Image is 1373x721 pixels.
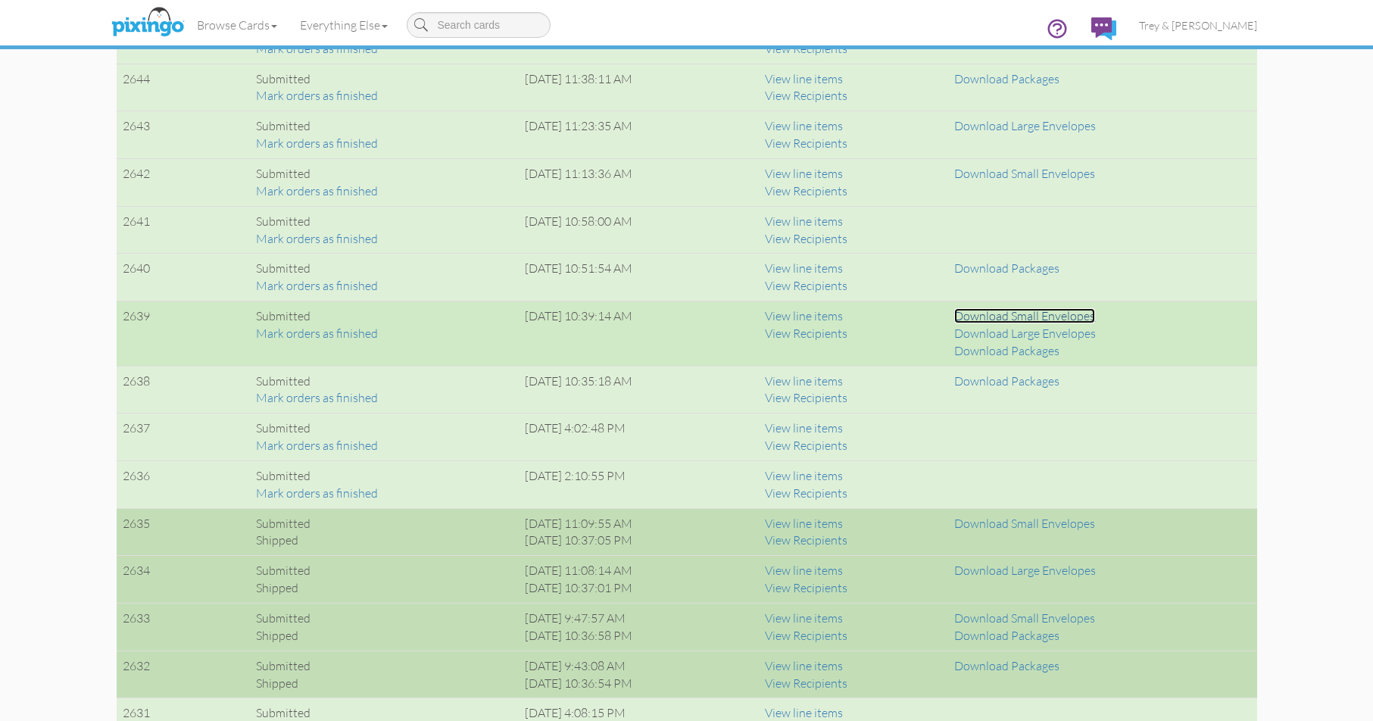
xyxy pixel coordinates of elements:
[117,651,250,698] td: 2632
[525,213,753,230] div: [DATE] 10:58:00 AM
[765,166,843,181] a: View line items
[186,6,289,44] a: Browse Cards
[525,307,753,325] div: [DATE] 10:39:14 AM
[765,485,847,501] a: View Recipients
[108,4,188,42] img: pixingo logo
[954,628,1059,643] a: Download Packages
[256,278,378,293] a: Mark orders as finished
[525,562,753,579] div: [DATE] 11:08:14 AM
[256,70,513,88] div: Submitted
[765,373,843,389] a: View line items
[256,373,513,390] div: Submitted
[256,136,378,151] a: Mark orders as finished
[765,420,843,435] a: View line items
[765,118,843,133] a: View line items
[1139,19,1257,32] span: Trey & [PERSON_NAME]
[765,628,847,643] a: View Recipients
[954,118,1096,133] a: Download Large Envelopes
[765,438,847,453] a: View Recipients
[765,136,847,151] a: View Recipients
[525,627,753,645] div: [DATE] 10:36:58 PM
[765,532,847,548] a: View Recipients
[256,183,378,198] a: Mark orders as finished
[256,579,513,597] div: Shipped
[954,658,1059,673] a: Download Packages
[954,343,1059,358] a: Download Packages
[256,438,378,453] a: Mark orders as finished
[407,12,551,38] input: Search cards
[256,390,378,405] a: Mark orders as finished
[954,563,1096,578] a: Download Large Envelopes
[525,515,753,532] div: [DATE] 11:09:55 AM
[256,675,513,692] div: Shipped
[765,308,843,323] a: View line items
[256,117,513,135] div: Submitted
[117,556,250,604] td: 2634
[525,610,753,627] div: [DATE] 9:47:57 AM
[525,657,753,675] div: [DATE] 9:43:08 AM
[117,206,250,254] td: 2641
[765,214,843,229] a: View line items
[117,301,250,367] td: 2639
[765,71,843,86] a: View line items
[256,420,513,437] div: Submitted
[954,308,1095,323] a: Download Small Envelopes
[765,183,847,198] a: View Recipients
[765,326,847,341] a: View Recipients
[525,373,753,390] div: [DATE] 10:35:18 AM
[525,260,753,277] div: [DATE] 10:51:54 AM
[117,460,250,508] td: 2636
[117,158,250,206] td: 2642
[117,111,250,159] td: 2643
[525,532,753,549] div: [DATE] 10:37:05 PM
[256,562,513,579] div: Submitted
[765,390,847,405] a: View Recipients
[954,373,1059,389] a: Download Packages
[525,70,753,88] div: [DATE] 11:38:11 AM
[117,254,250,301] td: 2640
[765,610,843,626] a: View line items
[765,580,847,595] a: View Recipients
[765,705,843,720] a: View line items
[765,658,843,673] a: View line items
[765,676,847,691] a: View Recipients
[765,278,847,293] a: View Recipients
[954,261,1059,276] a: Download Packages
[525,420,753,437] div: [DATE] 4:02:48 PM
[289,6,399,44] a: Everything Else
[525,579,753,597] div: [DATE] 10:37:01 PM
[954,166,1095,181] a: Download Small Envelopes
[954,610,1095,626] a: Download Small Envelopes
[256,657,513,675] div: Submitted
[117,414,250,461] td: 2637
[256,260,513,277] div: Submitted
[256,88,378,103] a: Mark orders as finished
[256,485,378,501] a: Mark orders as finished
[256,532,513,549] div: Shipped
[525,675,753,692] div: [DATE] 10:36:54 PM
[525,165,753,183] div: [DATE] 11:13:36 AM
[954,516,1095,531] a: Download Small Envelopes
[256,326,378,341] a: Mark orders as finished
[765,261,843,276] a: View line items
[256,307,513,325] div: Submitted
[256,627,513,645] div: Shipped
[117,366,250,414] td: 2638
[256,165,513,183] div: Submitted
[1128,6,1268,45] a: Trey & [PERSON_NAME]
[117,604,250,651] td: 2633
[117,508,250,556] td: 2635
[765,468,843,483] a: View line items
[256,467,513,485] div: Submitted
[765,563,843,578] a: View line items
[1091,17,1116,40] img: comments.svg
[525,117,753,135] div: [DATE] 11:23:35 AM
[954,71,1059,86] a: Download Packages
[954,326,1096,341] a: Download Large Envelopes
[765,516,843,531] a: View line items
[256,213,513,230] div: Submitted
[256,231,378,246] a: Mark orders as finished
[256,515,513,532] div: Submitted
[525,467,753,485] div: [DATE] 2:10:55 PM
